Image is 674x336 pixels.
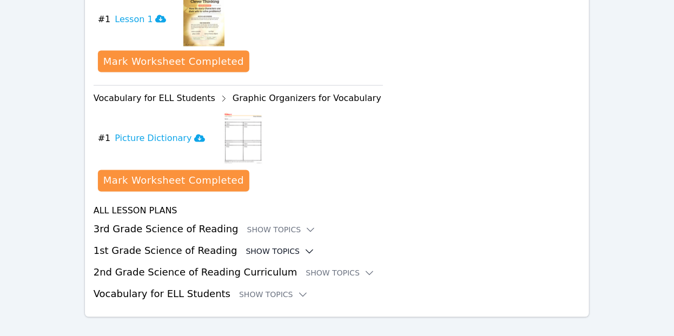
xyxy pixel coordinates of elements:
div: Mark Worksheet Completed [103,54,244,69]
h3: 3rd Grade Science of Reading [94,222,581,237]
div: Vocabulary for ELL Students Graphic Organizers for Vocabulary [94,90,383,107]
h3: Vocabulary for ELL Students [94,287,581,302]
button: #1Picture Dictionary [98,112,214,166]
span: # 1 [98,13,111,26]
h3: 1st Grade Science of Reading [94,244,581,259]
span: # 1 [98,132,111,145]
button: Mark Worksheet Completed [98,170,249,192]
h3: Lesson 1 [115,13,166,26]
button: Show Topics [306,268,375,279]
button: Show Topics [246,246,315,257]
h3: 2nd Grade Science of Reading Curriculum [94,265,581,280]
button: Mark Worksheet Completed [98,51,249,72]
h4: All Lesson Plans [94,205,581,218]
button: Show Topics [247,225,316,236]
img: Picture Dictionary [222,112,264,166]
h3: Picture Dictionary [115,132,204,145]
button: Show Topics [239,290,308,300]
div: Mark Worksheet Completed [103,173,244,189]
